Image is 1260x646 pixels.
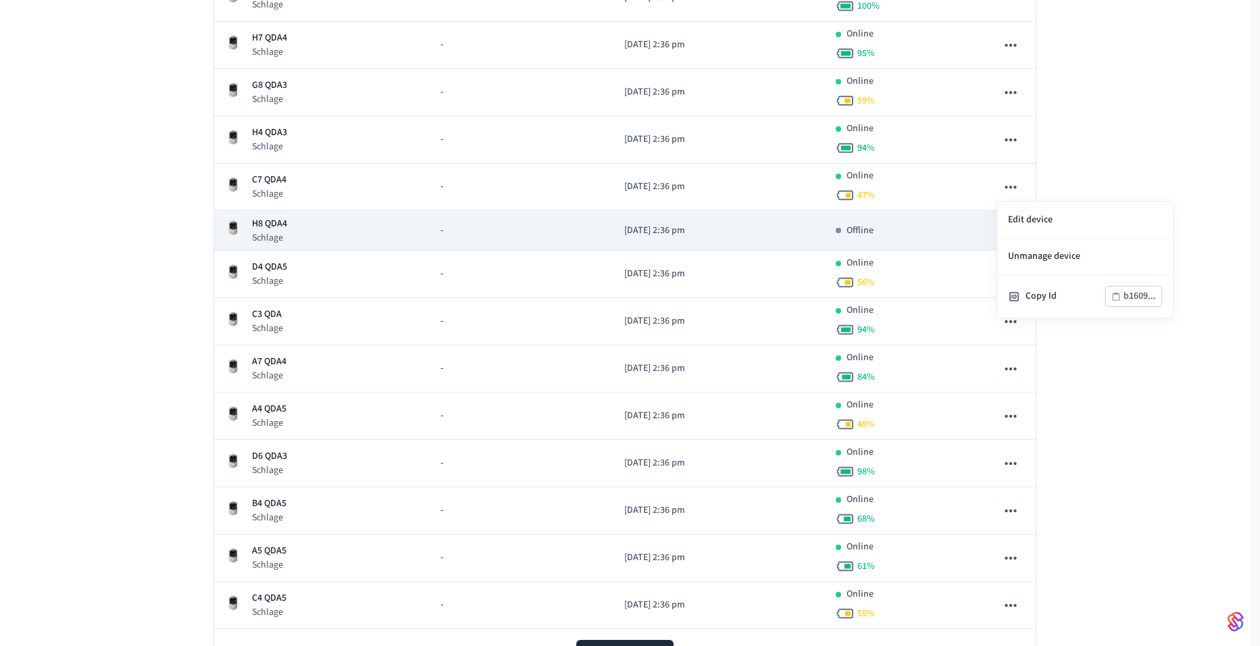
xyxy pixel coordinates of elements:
li: Edit device [997,202,1173,239]
div: Copy Id [1026,289,1105,303]
div: b1609... [1124,288,1156,305]
li: Unmanage device [997,239,1173,275]
button: b1609... [1105,286,1162,307]
img: SeamLogoGradient.69752ec5.svg [1228,611,1244,632]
